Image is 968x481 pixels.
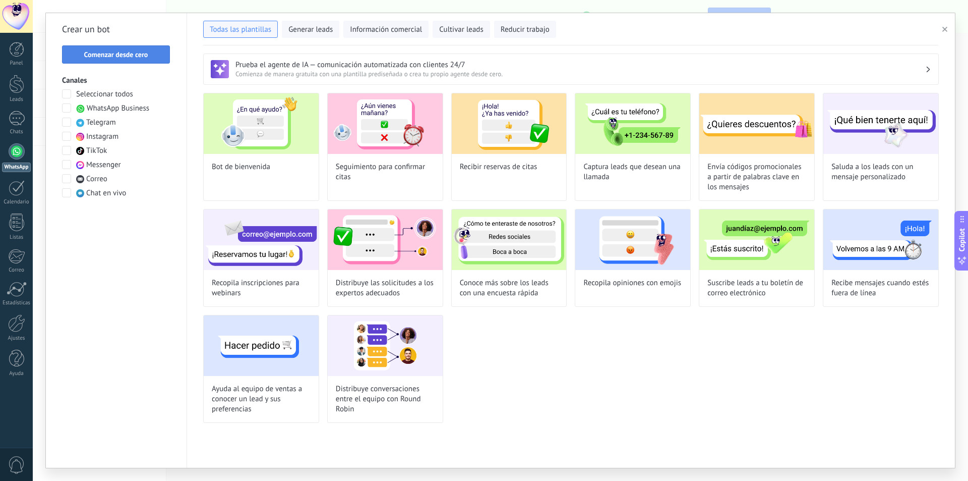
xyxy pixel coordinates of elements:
div: Correo [2,267,31,274]
span: Distribuye conversaciones entre el equipo con Round Robin [336,384,435,414]
span: Chat en vivo [86,188,126,198]
span: Información comercial [350,25,422,35]
h3: Prueba el agente de IA — comunicación automatizada con clientes 24/7 [235,60,925,70]
span: Comienza de manera gratuita con una plantilla prediseñada o crea tu propio agente desde cero. [235,70,925,78]
h2: Crear un bot [62,21,170,37]
img: Seguimiento para confirmar citas [328,93,443,154]
button: Todas las plantillas [203,21,278,38]
div: Listas [2,234,31,241]
span: Comenzar desde cero [84,51,148,58]
span: WhatsApp Business [87,103,149,114]
div: Ajustes [2,335,31,342]
span: Saluda a los leads con un mensaje personalizado [831,162,930,182]
div: Chats [2,129,31,135]
span: Telegram [86,118,116,128]
div: WhatsApp [2,163,31,172]
img: Envía códigos promocionales a partir de palabras clave en los mensajes [699,93,814,154]
img: Distribuye las solicitudes a los expertos adecuados [328,209,443,270]
button: Información comercial [343,21,429,38]
span: Recibir reservas de citas [460,162,537,172]
div: Estadísticas [2,300,31,306]
span: Envía códigos promocionales a partir de palabras clave en los mensajes [707,162,806,192]
span: Suscribe leads a tu boletín de correo electrónico [707,278,806,298]
img: Recopila inscripciones para webinars [204,209,319,270]
img: Recibe mensajes cuando estés fuera de línea [823,209,938,270]
span: Captura leads que desean una llamada [583,162,682,182]
span: Seleccionar todos [76,89,133,99]
span: Correo [86,174,107,184]
span: Messenger [86,160,121,170]
button: Cultivar leads [433,21,490,38]
div: Calendario [2,199,31,205]
span: Distribuye las solicitudes a los expertos adecuados [336,278,435,298]
img: Suscribe leads a tu boletín de correo electrónico [699,209,814,270]
button: Reducir trabajo [494,21,556,38]
img: Bot de bienvenida [204,93,319,154]
div: Leads [2,96,31,103]
span: Conoce más sobre los leads con una encuesta rápida [460,278,559,298]
span: Bot de bienvenida [212,162,270,172]
button: Generar leads [282,21,339,38]
span: Cultivar leads [439,25,483,35]
span: Reducir trabajo [501,25,550,35]
img: Saluda a los leads con un mensaje personalizado [823,93,938,154]
img: Recopila opiniones con emojis [575,209,690,270]
button: Comenzar desde cero [62,45,170,64]
span: Generar leads [288,25,333,35]
img: Recibir reservas de citas [452,93,567,154]
span: Recopila inscripciones para webinars [212,278,311,298]
span: Recibe mensajes cuando estés fuera de línea [831,278,930,298]
img: Captura leads que desean una llamada [575,93,690,154]
span: TikTok [86,146,107,156]
span: Instagram [86,132,118,142]
div: Ayuda [2,370,31,377]
span: Todas las plantillas [210,25,271,35]
img: Ayuda al equipo de ventas a conocer un lead y sus preferencias [204,315,319,376]
span: Copilot [957,228,967,251]
img: Conoce más sobre los leads con una encuesta rápida [452,209,567,270]
span: Recopila opiniones con emojis [583,278,681,288]
span: Ayuda al equipo de ventas a conocer un lead y sus preferencias [212,384,311,414]
h3: Canales [62,76,170,85]
img: Distribuye conversaciones entre el equipo con Round Robin [328,315,443,376]
div: Panel [2,60,31,67]
span: Seguimiento para confirmar citas [336,162,435,182]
